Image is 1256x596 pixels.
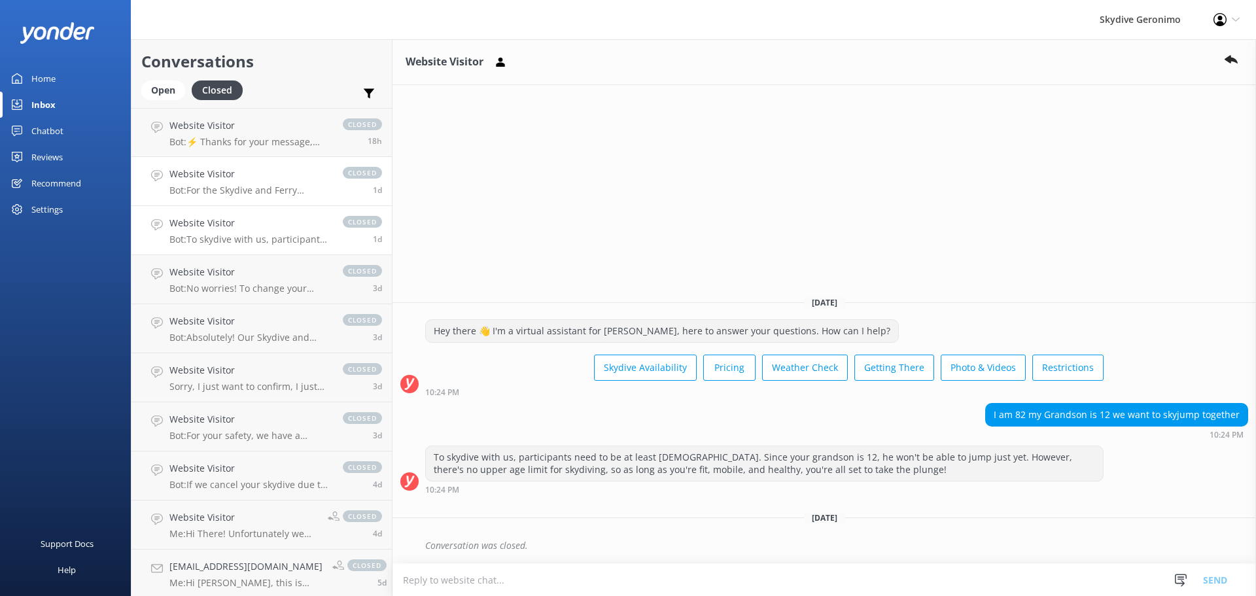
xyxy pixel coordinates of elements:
strong: 10:24 PM [425,389,459,396]
span: closed [343,510,382,522]
p: Bot: To skydive with us, participants need to be at least [DEMOGRAPHIC_DATA]. Since your grandson... [169,234,330,245]
h4: Website Visitor [169,265,330,279]
button: Pricing [703,355,756,381]
div: Inbox [31,92,56,118]
span: closed [343,167,382,179]
div: Oct 01 2025 10:24pm (UTC +08:00) Australia/Perth [425,387,1104,396]
h4: Website Visitor [169,167,330,181]
button: Weather Check [762,355,848,381]
span: closed [347,559,387,571]
div: Support Docs [41,531,94,557]
span: closed [343,461,382,473]
div: 2025-10-02T01:30:57.335 [400,535,1248,557]
a: Website VisitorBot:⚡ Thanks for your message, we'll get back to you as soon as we can. You're als... [131,108,392,157]
a: Website VisitorBot:No worries! To change your booking, just give us a call at [PHONE_NUMBER] or e... [131,255,392,304]
a: Closed [192,82,249,97]
h4: [EMAIL_ADDRESS][DOMAIN_NAME] [169,559,323,574]
strong: 10:24 PM [425,486,459,494]
div: Closed [192,80,243,100]
span: Oct 02 2025 07:58pm (UTC +08:00) Australia/Perth [368,135,382,147]
p: Bot: Absolutely! Our Skydive and Ferry Packages include a same-day return ferry ticket in the pri... [169,332,330,343]
div: Home [31,65,56,92]
img: yonder-white-logo.png [20,22,95,44]
div: To skydive with us, participants need to be at least [DEMOGRAPHIC_DATA]. Since your grandson is 1... [426,446,1103,481]
span: Sep 29 2025 05:40pm (UTC +08:00) Australia/Perth [373,381,382,392]
p: Bot: For your safety, we have a weight limit of 95kgs for all tandem skydiving passengers. In som... [169,430,330,442]
p: Bot: ⚡ Thanks for your message, we'll get back to you as soon as we can. You're also welcome to k... [169,136,330,148]
h4: Website Visitor [169,314,330,328]
span: closed [343,216,382,228]
button: Restrictions [1032,355,1104,381]
span: Oct 01 2025 10:24pm (UTC +08:00) Australia/Perth [373,234,382,245]
span: closed [343,314,382,326]
div: Chatbot [31,118,63,144]
a: Website VisitorSorry, I just want to confirm, I just made a booking for [DATE] and received an em... [131,353,392,402]
span: Oct 02 2025 06:36am (UTC +08:00) Australia/Perth [373,184,382,196]
a: Website VisitorBot:To skydive with us, participants need to be at least [DEMOGRAPHIC_DATA]. Since... [131,206,392,255]
a: Website VisitorBot:If we cancel your skydive due to weather and can't reschedule, you'll receive ... [131,451,392,500]
p: Bot: For the Skydive and Ferry Packages, we partner with Sealink Rottnest for departures from [GE... [169,184,330,196]
span: closed [343,265,382,277]
div: Settings [31,196,63,222]
h4: Website Visitor [169,118,330,133]
button: Photo & Videos [941,355,1026,381]
span: Sep 30 2025 02:29pm (UTC +08:00) Australia/Perth [373,283,382,294]
div: I am 82 my Grandson is 12 we want to skyjump together [986,404,1247,426]
a: Website VisitorBot:Absolutely! Our Skydive and Ferry Packages include a same-day return ferry tic... [131,304,392,353]
p: Me: Hi [PERSON_NAME], this is [PERSON_NAME] from the Skydive Geronimo office. How can help? [169,577,323,589]
span: closed [343,118,382,130]
a: Website VisitorMe:Hi There! Unfortunately we don't have any active promo's going at the moment.cl... [131,500,392,550]
p: Me: Hi There! Unfortunately we don't have any active promo's going at the moment. [169,528,318,540]
div: Oct 01 2025 10:24pm (UTC +08:00) Australia/Perth [425,485,1104,494]
p: Sorry, I just want to confirm, I just made a booking for [DATE] and received an email ‘pending or... [169,381,330,393]
a: Open [141,82,192,97]
a: Website VisitorBot:For the Skydive and Ferry Packages, we partner with Sealink Rottnest for depar... [131,157,392,206]
h2: Conversations [141,49,382,74]
span: Sep 29 2025 03:06pm (UTC +08:00) Australia/Perth [373,430,382,441]
div: Open [141,80,185,100]
span: Sep 28 2025 03:05pm (UTC +08:00) Australia/Perth [373,528,382,539]
h4: Website Visitor [169,216,330,230]
div: Oct 01 2025 10:24pm (UTC +08:00) Australia/Perth [985,430,1248,439]
span: Sep 28 2025 05:09pm (UTC +08:00) Australia/Perth [373,479,382,490]
strong: 10:24 PM [1210,431,1244,439]
span: [DATE] [804,512,845,523]
span: [DATE] [804,297,845,308]
h4: Website Visitor [169,363,330,377]
p: Bot: If we cancel your skydive due to weather and can't reschedule, you'll receive a full refund.... [169,479,330,491]
span: Sep 28 2025 12:07pm (UTC +08:00) Australia/Perth [377,577,387,588]
p: Bot: No worries! To change your booking, just give us a call at [PHONE_NUMBER] or email [EMAIL_AD... [169,283,330,294]
h4: Website Visitor [169,461,330,476]
span: Sep 29 2025 08:51pm (UTC +08:00) Australia/Perth [373,332,382,343]
div: Recommend [31,170,81,196]
h4: Website Visitor [169,412,330,427]
h4: Website Visitor [169,510,318,525]
div: Help [58,557,76,583]
a: Website VisitorBot:For your safety, we have a weight limit of 95kgs for all tandem skydiving pass... [131,402,392,451]
button: Skydive Availability [594,355,697,381]
h3: Website Visitor [406,54,483,71]
div: Conversation was closed. [425,535,1248,557]
button: Getting There [854,355,934,381]
div: Hey there 👋 I'm a virtual assistant for [PERSON_NAME], here to answer your questions. How can I h... [426,320,898,342]
div: Reviews [31,144,63,170]
span: closed [343,412,382,424]
span: closed [343,363,382,375]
